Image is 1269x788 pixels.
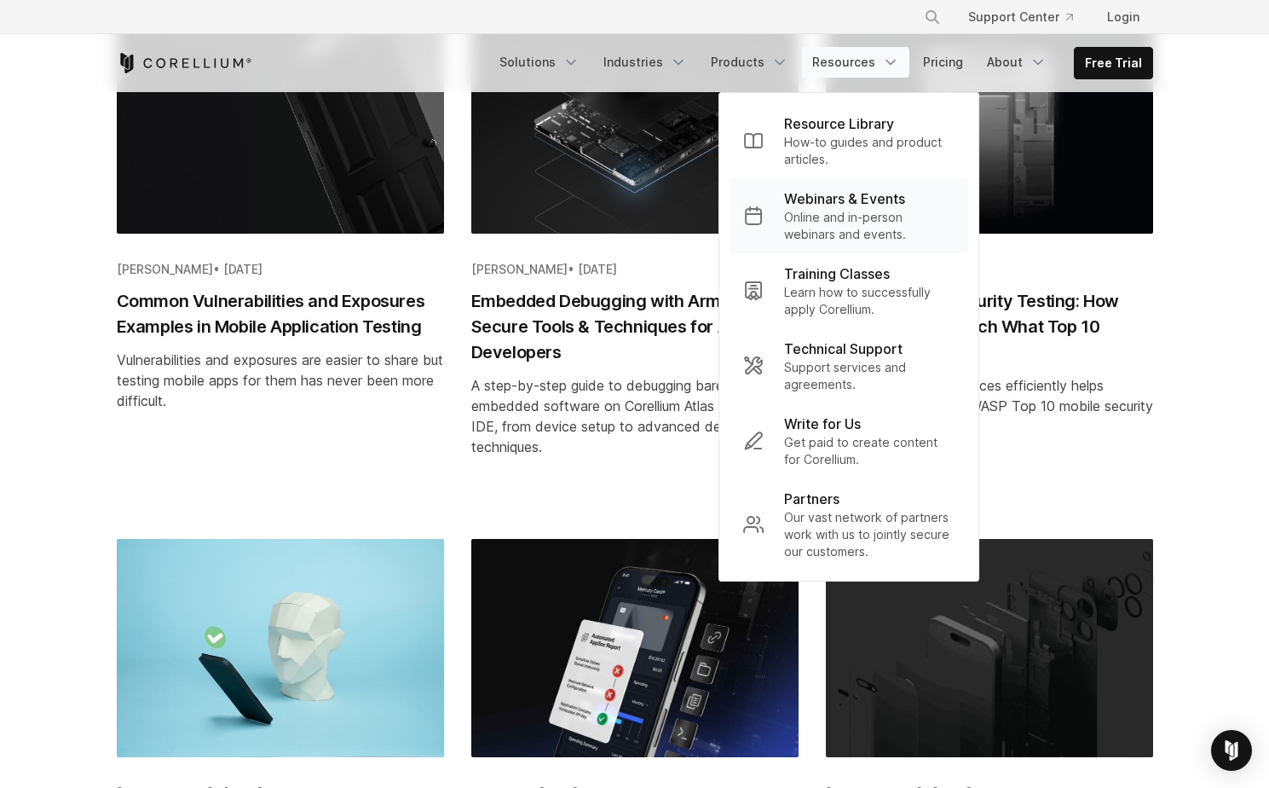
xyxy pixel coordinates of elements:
div: • [471,261,799,278]
a: Products [701,47,799,78]
div: Navigation Menu [489,47,1153,79]
a: Training Classes Learn how to successfully apply Corellium. [730,253,968,328]
img: How Stronger Security for Mobile OS Creates Challenges for Testing Applications [826,539,1153,757]
span: [PERSON_NAME] [117,262,213,276]
p: Online and in-person webinars and events. [784,209,955,243]
h2: Embedded Debugging with Arm DS IDE: Secure Tools & Techniques for App Developers [471,288,799,365]
p: Training Classes [784,264,890,284]
p: Our vast network of partners work with us to jointly secure our customers. [784,509,955,560]
a: Blog post summary: OWASP Mobile Security Testing: How Virtual Devices Catch What Top 10 Checks Miss [826,15,1153,512]
a: Pricing [913,47,973,78]
img: Complete Guide: The Ins and Outs of Automated Mobile Application Security Testing [117,539,444,757]
a: Industries [593,47,697,78]
div: • [826,261,1153,278]
button: Search [917,2,948,32]
span: [DATE] [223,262,262,276]
a: Support Center [955,2,1087,32]
a: Free Trial [1075,48,1152,78]
p: How-to guides and product articles. [784,134,955,168]
a: Blog post summary: Embedded Debugging with Arm DS IDE: Secure Tools & Techniques for App Developers [471,15,799,512]
a: Webinars & Events Online and in-person webinars and events. [730,178,968,253]
div: A step-by-step guide to debugging bare-metal embedded software on Corellium Atlas with Arm DS IDE... [471,375,799,457]
img: Corellium MATRIX: Automated MAST Testing for Mobile Security [471,539,799,757]
a: Technical Support Support services and agreements. [730,328,968,403]
a: Login [1093,2,1153,32]
a: Blog post summary: Common Vulnerabilities and Exposures Examples in Mobile Application Testing [117,15,444,512]
p: Support services and agreements. [784,359,955,393]
p: Webinars & Events [784,188,905,209]
div: See how virtual iOS devices efficiently helps uncover threats that OWASP Top 10 mobile security t... [826,375,1153,437]
a: Partners Our vast network of partners work with us to jointly secure our customers. [730,478,968,571]
img: Common Vulnerabilities and Exposures Examples in Mobile Application Testing [117,15,444,234]
a: Write for Us Get paid to create content for Corellium. [730,403,968,478]
img: OWASP Mobile Security Testing: How Virtual Devices Catch What Top 10 Checks Miss [826,15,1153,234]
p: Get paid to create content for Corellium. [784,434,955,468]
img: Embedded Debugging with Arm DS IDE: Secure Tools & Techniques for App Developers [471,15,799,234]
p: Resource Library [784,113,894,134]
p: Learn how to successfully apply Corellium. [784,284,955,318]
span: [PERSON_NAME] [471,262,568,276]
p: Write for Us [784,414,861,434]
p: Technical Support [784,339,903,359]
a: About [977,47,1057,78]
a: Resource Library How-to guides and product articles. [730,103,968,178]
h2: OWASP Mobile Security Testing: How Virtual Devices Catch What Top 10 Checks Miss [826,288,1153,365]
p: Partners [784,489,839,509]
div: Open Intercom Messenger [1211,730,1252,771]
a: Solutions [489,47,590,78]
h2: Common Vulnerabilities and Exposures Examples in Mobile Application Testing [117,288,444,339]
div: Vulnerabilities and exposures are easier to share but testing mobile apps for them has never been... [117,350,444,411]
div: Navigation Menu [903,2,1153,32]
span: [DATE] [578,262,617,276]
div: • [117,261,444,278]
a: Corellium Home [117,53,252,73]
a: Resources [802,47,909,78]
